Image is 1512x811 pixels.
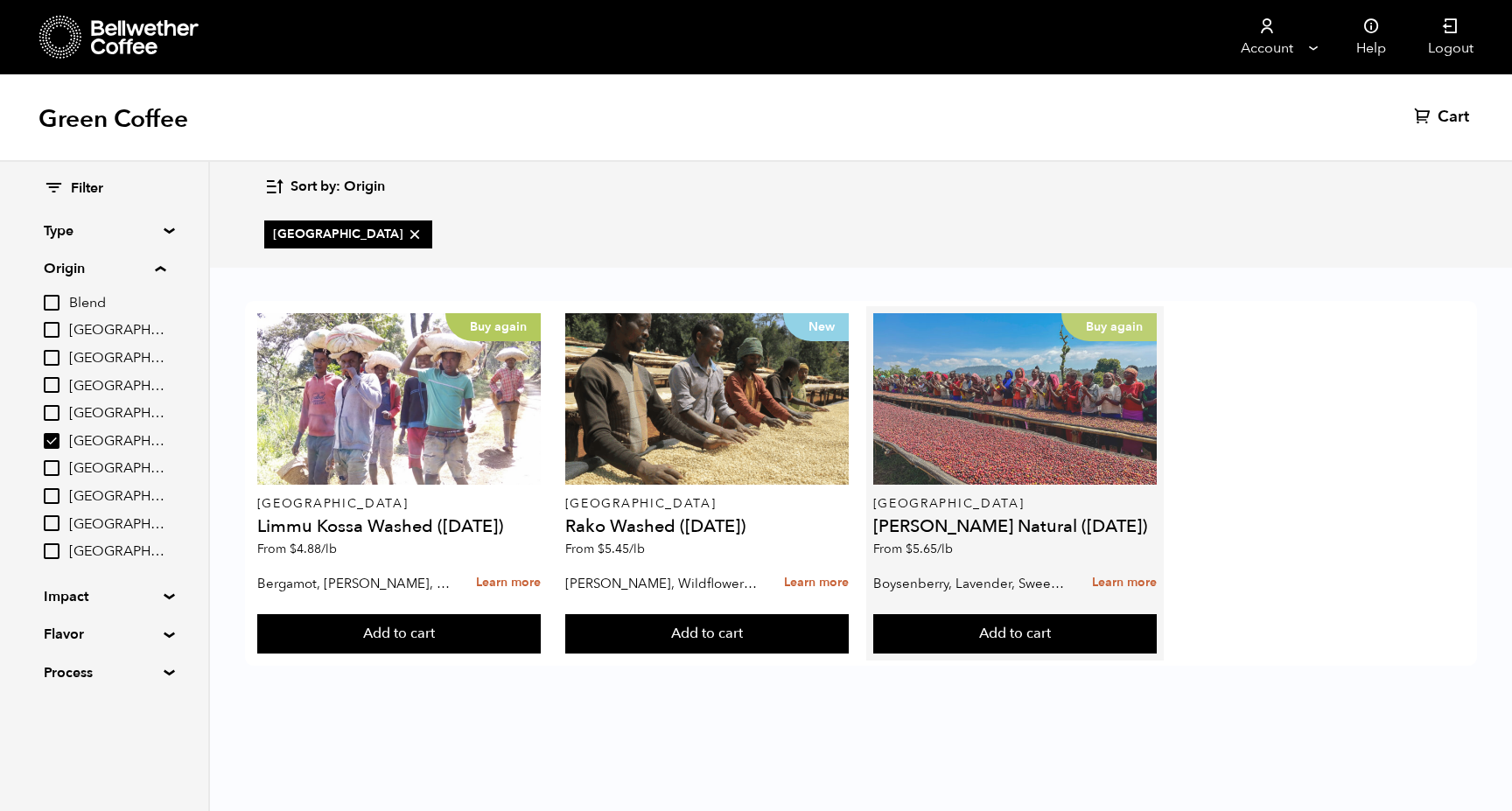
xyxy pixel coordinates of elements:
[1438,107,1469,128] span: Cart
[873,570,1067,597] p: Boysenberry, Lavender, Sweet Cream
[257,518,542,535] h4: Limmu Kossa Washed ([DATE])
[69,542,165,562] span: [GEOGRAPHIC_DATA]
[783,313,849,341] p: New
[273,226,423,243] span: [GEOGRAPHIC_DATA]
[44,350,59,366] input: [GEOGRAPHIC_DATA]
[264,166,385,207] button: Sort by: Origin
[69,349,165,368] span: [GEOGRAPHIC_DATA]
[44,586,164,607] summary: Impact
[906,541,913,557] span: $
[69,321,165,340] span: [GEOGRAPHIC_DATA]
[71,179,103,199] span: Filter
[44,488,59,504] input: [GEOGRAPHIC_DATA]
[873,313,1158,485] a: Buy again
[69,432,165,451] span: [GEOGRAPHIC_DATA]
[565,541,645,557] span: From
[1092,564,1157,602] a: Learn more
[598,541,645,557] bdi: 5.45
[598,541,605,557] span: $
[290,541,297,557] span: $
[937,541,953,557] span: /lb
[44,515,59,531] input: [GEOGRAPHIC_DATA]
[69,487,165,507] span: [GEOGRAPHIC_DATA]
[290,541,337,557] bdi: 4.88
[784,564,849,602] a: Learn more
[44,295,59,311] input: Blend
[44,220,164,241] summary: Type
[476,564,541,602] a: Learn more
[44,433,59,449] input: [GEOGRAPHIC_DATA]
[44,460,59,476] input: [GEOGRAPHIC_DATA]
[290,178,385,197] span: Sort by: Origin
[565,518,850,535] h4: Rako Washed ([DATE])
[69,294,165,313] span: Blend
[906,541,953,557] bdi: 5.65
[873,518,1158,535] h4: [PERSON_NAME] Natural ([DATE])
[69,459,165,479] span: [GEOGRAPHIC_DATA]
[873,541,953,557] span: From
[44,377,59,393] input: [GEOGRAPHIC_DATA]
[44,662,164,683] summary: Process
[257,570,451,597] p: Bergamot, [PERSON_NAME], [PERSON_NAME]
[38,103,188,135] h1: Green Coffee
[565,570,759,597] p: [PERSON_NAME], Wildflower Honey, Black Tea
[321,541,337,557] span: /lb
[565,614,850,654] button: Add to cart
[257,313,542,485] a: Buy again
[1414,107,1473,128] a: Cart
[44,322,59,338] input: [GEOGRAPHIC_DATA]
[565,313,850,485] a: New
[44,624,164,645] summary: Flavor
[873,498,1158,510] p: [GEOGRAPHIC_DATA]
[44,405,59,421] input: [GEOGRAPHIC_DATA]
[257,614,542,654] button: Add to cart
[257,498,542,510] p: [GEOGRAPHIC_DATA]
[1061,313,1157,341] p: Buy again
[69,515,165,535] span: [GEOGRAPHIC_DATA]
[257,541,337,557] span: From
[44,543,59,559] input: [GEOGRAPHIC_DATA]
[44,258,165,279] summary: Origin
[69,404,165,423] span: [GEOGRAPHIC_DATA]
[629,541,645,557] span: /lb
[565,498,850,510] p: [GEOGRAPHIC_DATA]
[445,313,541,341] p: Buy again
[873,614,1158,654] button: Add to cart
[69,377,165,396] span: [GEOGRAPHIC_DATA]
